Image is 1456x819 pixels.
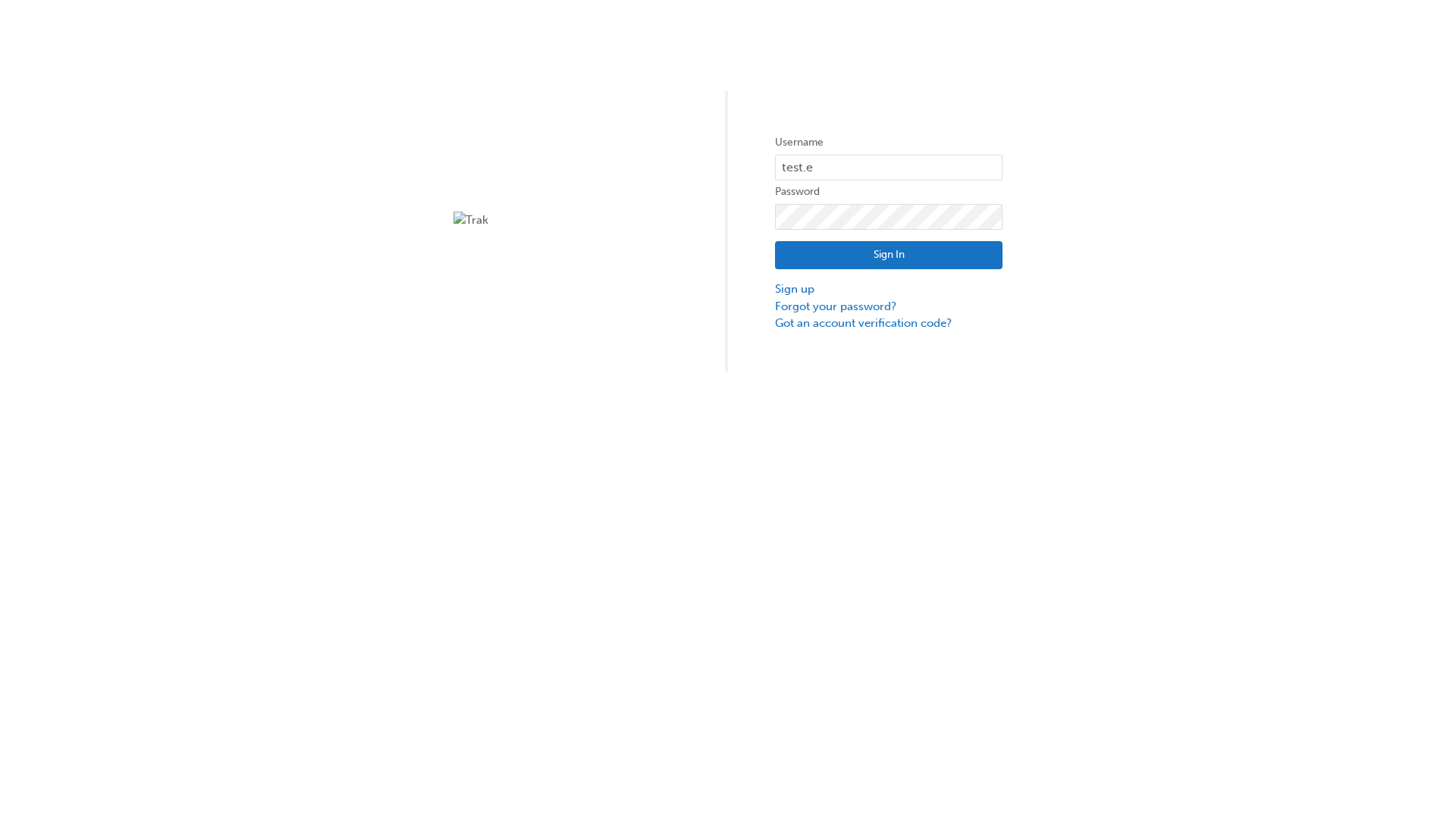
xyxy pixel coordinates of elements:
[775,315,1003,332] a: Got an account verification code?
[775,281,1003,298] a: Sign up
[775,241,1003,270] button: Sign In
[775,298,1003,315] a: Forgot your password?
[775,133,1003,152] label: Username
[453,212,681,229] img: Trak
[775,155,1003,180] input: Username
[775,183,1003,201] label: Password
